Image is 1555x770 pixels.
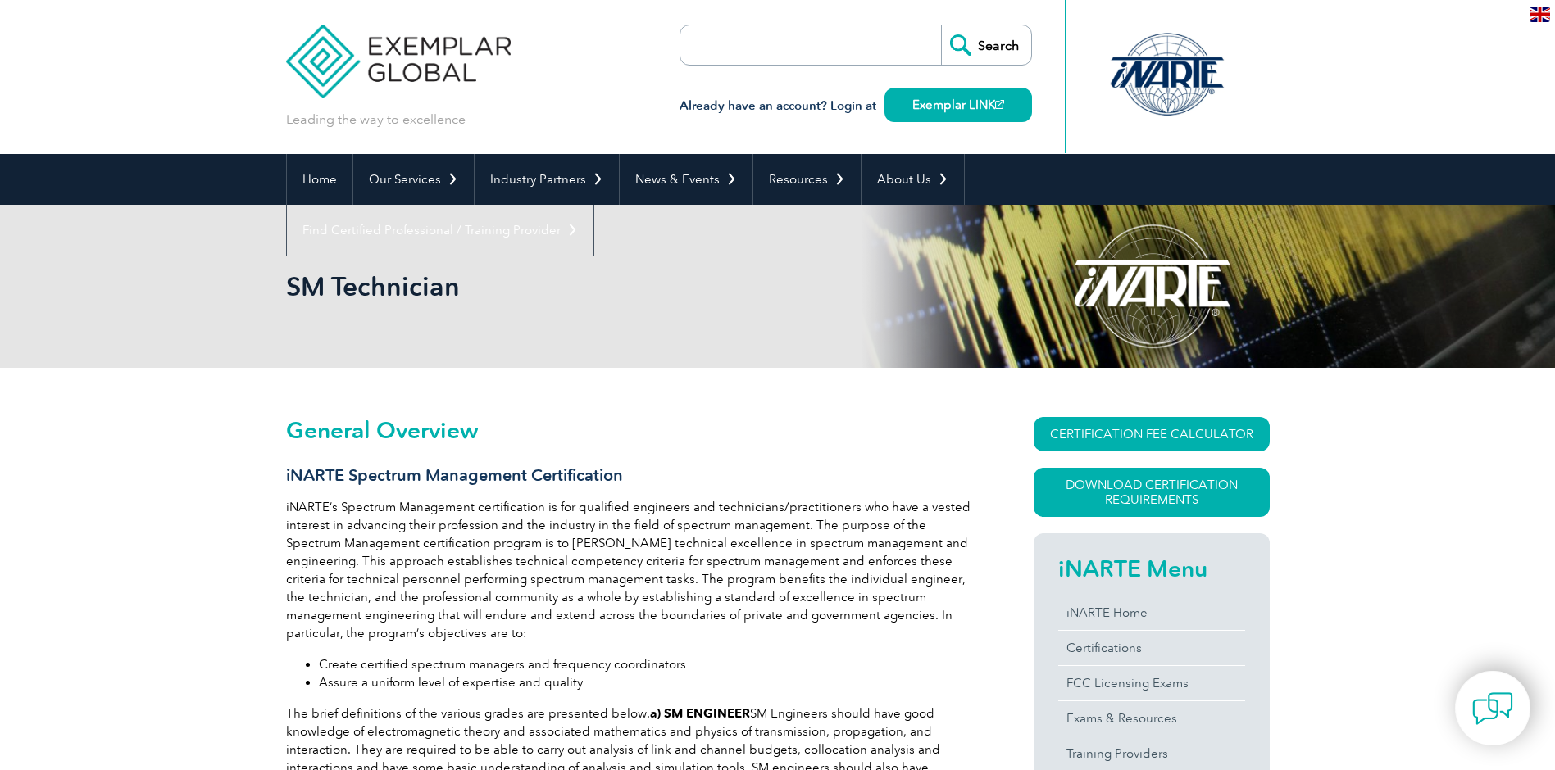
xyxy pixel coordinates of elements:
[1058,701,1245,736] a: Exams & Resources
[650,706,750,721] strong: a) SM ENGINEER
[1034,468,1270,517] a: Download Certification Requirements
[1058,596,1245,630] a: iNARTE Home
[1058,555,1245,582] h2: iNARTE Menu
[286,111,466,129] p: Leading the way to excellence
[1058,631,1245,665] a: Certifications
[286,465,975,486] h3: iNARTE Spectrum Management Certification
[1034,417,1270,451] a: CERTIFICATION FEE CALCULATOR
[319,655,975,673] li: Create certified spectrum managers and frequency coordinators
[1530,7,1550,22] img: en
[995,100,1004,109] img: open_square.png
[620,154,752,205] a: News & Events
[319,673,975,691] li: Assure a uniform level of expertise and quality
[1058,666,1245,700] a: FCC Licensing Exams
[286,270,916,302] h1: SM Technician
[941,25,1031,65] input: Search
[884,88,1032,122] a: Exemplar LINK
[680,96,1032,116] h3: Already have an account? Login at
[287,205,593,256] a: Find Certified Professional / Training Provider
[286,417,975,443] h2: General Overview
[753,154,861,205] a: Resources
[353,154,474,205] a: Our Services
[287,154,352,205] a: Home
[475,154,619,205] a: Industry Partners
[862,154,964,205] a: About Us
[1472,688,1513,729] img: contact-chat.png
[286,498,975,642] p: iNARTE’s Spectrum Management certification is for qualified engineers and technicians/practitione...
